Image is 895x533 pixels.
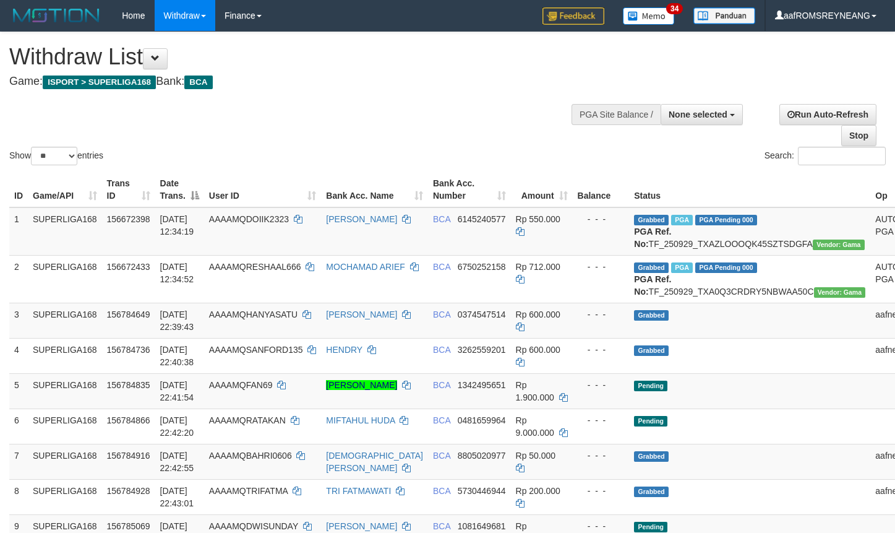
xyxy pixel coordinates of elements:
select: Showentries [31,147,77,165]
span: Grabbed [634,310,669,321]
span: Grabbed [634,215,669,225]
span: Marked by aafsoycanthlai [671,215,693,225]
span: AAAAMQFAN69 [209,380,273,390]
img: Feedback.jpg [542,7,604,25]
div: - - - [578,379,625,391]
span: AAAAMQTRIFATMA [209,486,288,496]
a: [PERSON_NAME] [326,214,397,224]
td: SUPERLIGA168 [28,207,102,256]
span: 156785069 [107,521,150,531]
span: [DATE] 22:42:20 [160,415,194,438]
img: MOTION_logo.png [9,6,103,25]
span: PGA Pending [695,262,757,273]
th: Bank Acc. Name: activate to sort column ascending [321,172,428,207]
span: 156784649 [107,310,150,319]
div: - - - [578,520,625,532]
span: Rp 600.000 [516,310,560,319]
div: - - - [578,414,625,427]
span: Copy 6145240577 to clipboard [458,214,506,224]
td: 8 [9,479,28,514]
b: PGA Ref. No: [634,274,671,297]
span: BCA [433,262,450,272]
td: SUPERLIGA168 [28,479,102,514]
span: 156784835 [107,380,150,390]
span: Rp 712.000 [516,262,560,272]
span: Marked by aafsoycanthlai [671,262,693,273]
a: Stop [841,125,876,146]
td: SUPERLIGA168 [28,444,102,479]
span: Pending [634,416,667,427]
span: BCA [433,310,450,319]
span: Grabbed [634,345,669,356]
img: Button%20Memo.svg [623,7,675,25]
input: Search: [798,147,886,165]
span: BCA [433,486,450,496]
span: Rp 550.000 [516,214,560,224]
a: HENDRY [326,345,362,355]
div: - - - [578,213,625,225]
th: Date Trans.: activate to sort column descending [155,172,204,207]
span: [DATE] 12:34:52 [160,262,194,284]
div: - - - [578,308,625,321]
span: 156784928 [107,486,150,496]
span: None selected [669,110,727,119]
span: PGA Pending [695,215,757,225]
span: 156672433 [107,262,150,272]
a: MOCHAMAD ARIEF [326,262,405,272]
span: AAAAMQDWISUNDAY [209,521,298,531]
span: Grabbed [634,262,669,273]
a: [PERSON_NAME] [326,521,397,531]
span: AAAAMQBAHRI0606 [209,451,292,461]
div: - - - [578,449,625,462]
td: TF_250929_TXAZLOOOQK45SZTSDGFA [629,207,870,256]
span: AAAAMQRATAKAN [209,415,286,425]
span: BCA [433,345,450,355]
span: AAAAMQSANFORD135 [209,345,303,355]
span: Grabbed [634,487,669,497]
div: - - - [578,485,625,497]
div: - - - [578,261,625,273]
span: [DATE] 12:34:19 [160,214,194,236]
span: Copy 0374547514 to clipboard [458,310,506,319]
span: Pending [634,522,667,532]
span: [DATE] 22:42:55 [160,451,194,473]
span: [DATE] 22:40:38 [160,345,194,367]
span: [DATE] 22:39:43 [160,310,194,332]
span: Rp 1.900.000 [516,380,554,402]
th: Bank Acc. Number: activate to sort column ascending [428,172,511,207]
td: SUPERLIGA168 [28,373,102,409]
span: Copy 3262559201 to clipboard [458,345,506,355]
span: 156784916 [107,451,150,461]
span: BCA [433,521,450,531]
a: TRI FATMAWATI [326,486,391,496]
td: SUPERLIGA168 [28,255,102,303]
label: Show entries [9,147,103,165]
span: Rp 600.000 [516,345,560,355]
td: 2 [9,255,28,303]
img: panduan.png [693,7,755,24]
a: [DEMOGRAPHIC_DATA][PERSON_NAME] [326,451,423,473]
span: Rp 200.000 [516,486,560,496]
span: [DATE] 22:41:54 [160,380,194,402]
label: Search: [764,147,886,165]
span: BCA [433,451,450,461]
th: ID [9,172,28,207]
h1: Withdraw List [9,45,585,69]
span: [DATE] 22:43:01 [160,486,194,508]
span: Copy 0481659964 to clipboard [458,415,506,425]
th: Game/API: activate to sort column ascending [28,172,102,207]
span: BCA [184,76,212,89]
button: None selected [661,104,743,125]
span: Grabbed [634,451,669,462]
td: SUPERLIGA168 [28,338,102,373]
span: ISPORT > SUPERLIGA168 [43,76,156,89]
td: 1 [9,207,28,256]
span: BCA [433,415,450,425]
td: 6 [9,409,28,444]
span: Copy 5730446944 to clipboard [458,486,506,496]
span: BCA [433,380,450,390]
th: User ID: activate to sort column ascending [204,172,322,207]
td: 7 [9,444,28,479]
span: 156672398 [107,214,150,224]
span: 156784736 [107,345,150,355]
